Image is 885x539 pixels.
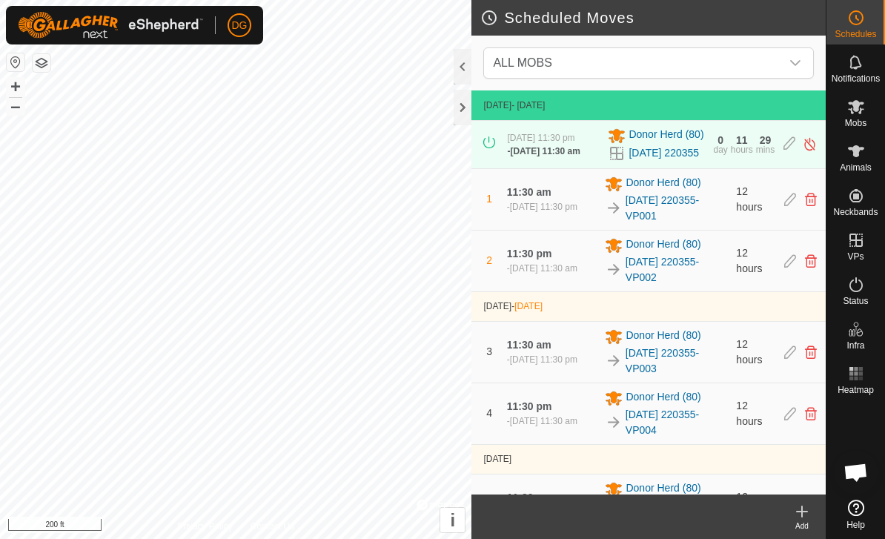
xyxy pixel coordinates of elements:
button: – [7,97,24,115]
div: 11 [736,135,748,145]
span: [DATE] 11:30 am [510,263,577,274]
span: Neckbands [833,208,878,216]
img: To [605,199,622,216]
div: Add [778,520,826,532]
a: Contact Us [251,520,294,533]
span: 1 [486,193,492,205]
span: Notifications [832,74,880,83]
span: Donor Herd (80) [626,175,700,193]
a: [DATE] 220355-VP001 [626,193,728,224]
span: [DATE] [483,301,511,311]
span: Schedules [835,30,876,39]
span: [DATE] [483,100,511,110]
span: DG [232,18,248,33]
a: [DATE] 220355-VP002 [626,254,728,285]
button: Reset Map [7,53,24,71]
div: 29 [760,135,772,145]
span: 12 hours [736,491,762,518]
div: hours [731,145,753,154]
span: 12 hours [736,185,762,213]
div: - [507,200,577,214]
span: VPs [847,252,864,261]
span: 2 [486,254,492,266]
span: 3 [486,345,492,357]
span: Heatmap [838,386,874,394]
div: - [507,262,577,275]
span: [DATE] 11:30 am [510,416,577,426]
a: Privacy Policy [177,520,233,533]
span: - [DATE] [511,100,545,110]
a: Help [826,494,885,535]
span: 11:30 pm [507,248,552,259]
span: [DATE] 11:30 pm [510,202,577,212]
button: + [7,78,24,96]
div: - [507,414,577,428]
span: - [511,301,543,311]
span: 11:30 am [507,492,551,503]
img: To [605,414,622,431]
span: Animals [840,163,872,172]
span: 12 hours [736,338,762,366]
div: Open chat [834,450,878,495]
span: Donor Herd (80) [626,389,700,407]
span: 12 hours [736,400,762,427]
span: ALL MOBS [487,48,780,78]
span: Infra [846,341,864,350]
span: Donor Herd (80) [626,480,700,498]
div: - [507,353,577,366]
span: 11:30 am [507,339,551,351]
button: i [440,508,465,532]
h2: Scheduled Moves [480,9,826,27]
span: 4 [486,407,492,419]
span: Donor Herd (80) [626,237,700,254]
span: Mobs [845,119,866,128]
img: To [605,261,622,278]
span: [DATE] [483,454,511,464]
span: Donor Herd (80) [629,127,703,145]
span: i [451,510,456,530]
img: Turn off schedule move [803,136,817,152]
span: Status [843,297,868,305]
span: [DATE] [514,301,543,311]
a: [DATE] 220355-VP003 [626,345,728,377]
img: To [605,352,622,369]
button: Map Layers [33,54,50,72]
div: 0 [717,135,723,145]
span: [DATE] 11:30 am [510,146,580,156]
span: [DATE] 11:30 pm [507,133,574,143]
span: Help [846,520,865,529]
span: ALL MOBS [493,56,551,69]
span: 11:30 pm [507,400,552,412]
span: 11:30 am [507,186,551,198]
div: - [507,145,580,158]
img: Gallagher Logo [18,12,203,39]
span: Donor Herd (80) [626,328,700,345]
a: [DATE] 220355 [629,145,699,161]
div: mins [756,145,775,154]
a: [DATE] 220355-VP004 [626,407,728,438]
div: dropdown trigger [780,48,810,78]
span: 12 hours [736,247,762,274]
span: [DATE] 11:30 pm [510,354,577,365]
div: day [713,145,727,154]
